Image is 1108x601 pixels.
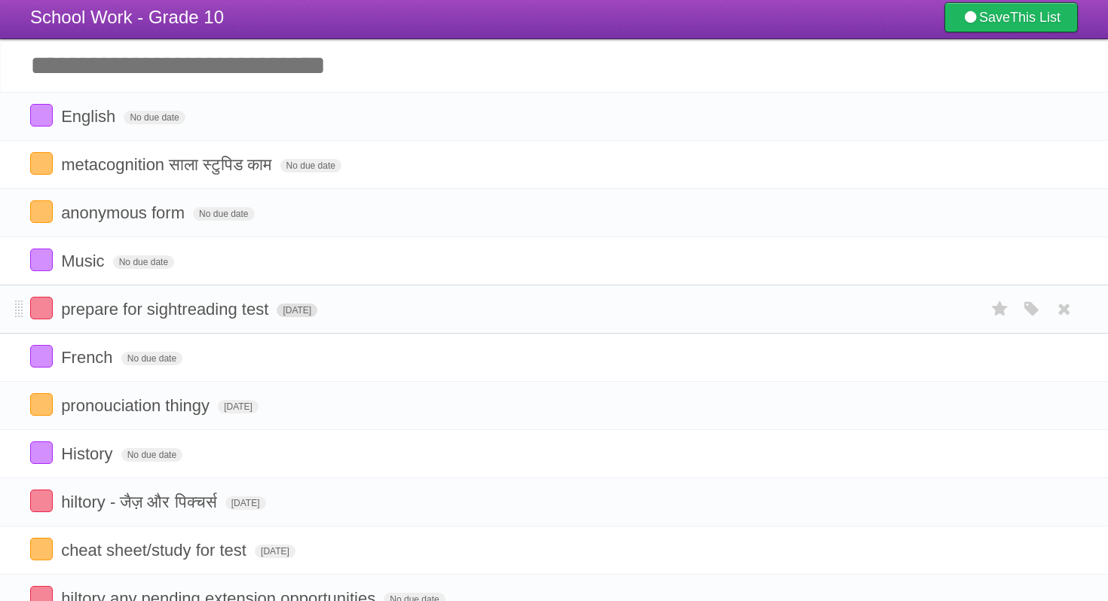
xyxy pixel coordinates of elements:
[30,297,53,319] label: Done
[277,304,317,317] span: [DATE]
[113,255,174,269] span: No due date
[61,300,272,319] span: prepare for sightreading test
[61,348,116,367] span: French
[61,541,250,560] span: cheat sheet/study for test
[30,393,53,416] label: Done
[193,207,254,221] span: No due date
[30,200,53,223] label: Done
[30,152,53,175] label: Done
[121,352,182,365] span: No due date
[280,159,341,172] span: No due date
[61,252,108,270] span: Music
[30,7,224,27] span: School Work - Grade 10
[225,496,266,510] span: [DATE]
[30,538,53,560] label: Done
[61,396,213,415] span: pronouciation thingy
[986,297,1015,322] label: Star task
[124,111,185,124] span: No due date
[30,104,53,127] label: Done
[61,107,119,126] span: English
[30,249,53,271] label: Done
[255,545,295,558] span: [DATE]
[61,444,116,463] span: History
[30,490,53,512] label: Done
[1010,10,1061,25] b: This List
[121,448,182,462] span: No due date
[30,441,53,464] label: Done
[218,400,259,413] span: [DATE]
[944,2,1078,32] a: SaveThis List
[61,203,188,222] span: anonymous form
[61,493,220,511] span: hiltory - जैज़ और पिक्चर्स
[30,345,53,368] label: Done
[61,155,275,174] span: metacognition साला स्टुपिड काम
